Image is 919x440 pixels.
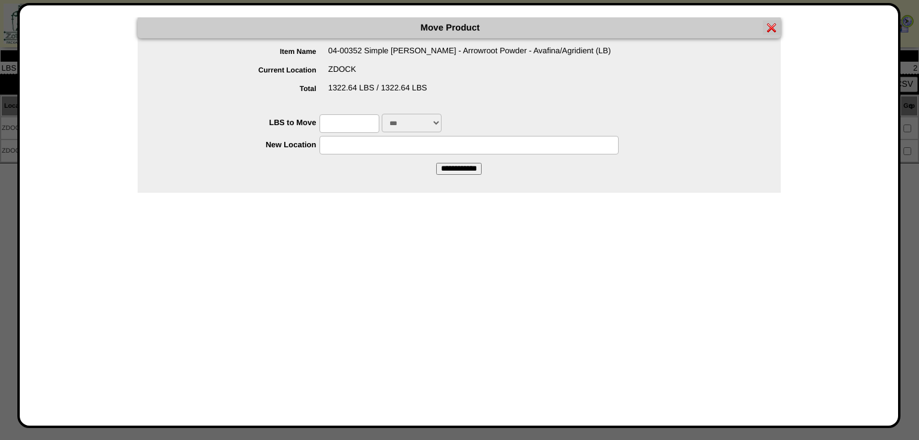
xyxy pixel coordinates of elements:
div: 1322.64 LBS / 1322.64 LBS [162,83,781,102]
label: Item Name [162,47,328,56]
img: error.gif [767,23,777,32]
div: ZDOCK [162,65,781,83]
label: Total [162,84,328,93]
div: Move Product [138,17,781,38]
label: Current Location [162,66,328,74]
label: New Location [162,140,320,149]
label: LBS to Move [162,118,320,127]
div: 04-00352 Simple [PERSON_NAME] - Arrowroot Powder - Avafina/Agridient (LB) [162,46,781,65]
